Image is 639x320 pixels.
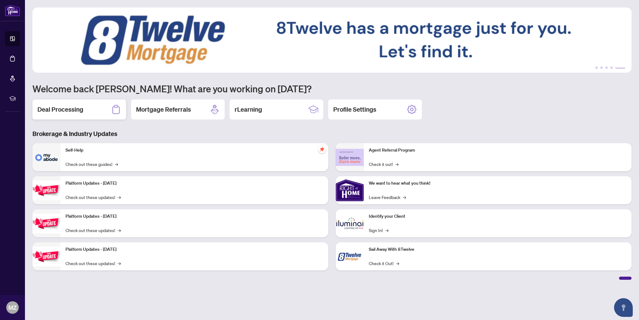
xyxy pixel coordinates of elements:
[369,227,388,234] a: Sign In!→
[369,180,627,187] p: We want to hear what you think!
[32,7,632,73] img: Slide 4
[615,66,625,69] button: 5
[333,105,376,114] h2: Profile Settings
[8,303,17,312] span: MZ
[66,227,121,234] a: Check out these updates!→
[32,129,632,138] h3: Brokerage & Industry Updates
[369,246,627,253] p: Sail Away With 8Twelve
[318,146,326,153] span: pushpin
[32,214,61,233] img: Platform Updates - July 8, 2025
[395,161,398,167] span: →
[369,161,398,167] a: Check it out!→
[66,194,121,201] a: Check out these updates!→
[5,5,20,16] img: logo
[396,260,399,267] span: →
[66,260,121,267] a: Check out these updates!→
[595,66,598,69] button: 1
[369,194,406,201] a: Leave Feedback→
[610,66,613,69] button: 4
[235,105,262,114] h2: rLearning
[66,180,323,187] p: Platform Updates - [DATE]
[336,149,364,166] img: Agent Referral Program
[32,247,61,266] img: Platform Updates - June 23, 2025
[600,66,603,69] button: 2
[32,83,632,95] h1: Welcome back [PERSON_NAME]! What are you working on [DATE]?
[614,298,633,317] button: Open asap
[605,66,608,69] button: 3
[115,161,118,167] span: →
[32,143,61,171] img: Self-Help
[369,147,627,154] p: Agent Referral Program
[118,260,121,267] span: →
[385,227,388,234] span: →
[66,161,118,167] a: Check out these guides!→
[118,194,121,201] span: →
[32,181,61,200] img: Platform Updates - July 21, 2025
[369,260,399,267] a: Check it Out!→
[336,176,364,204] img: We want to hear what you think!
[37,105,83,114] h2: Deal Processing
[66,147,323,154] p: Self-Help
[118,227,121,234] span: →
[403,194,406,201] span: →
[66,213,323,220] p: Platform Updates - [DATE]
[336,209,364,237] img: Identify your Client
[336,242,364,270] img: Sail Away With 8Twelve
[369,213,627,220] p: Identify your Client
[136,105,191,114] h2: Mortgage Referrals
[66,246,323,253] p: Platform Updates - [DATE]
